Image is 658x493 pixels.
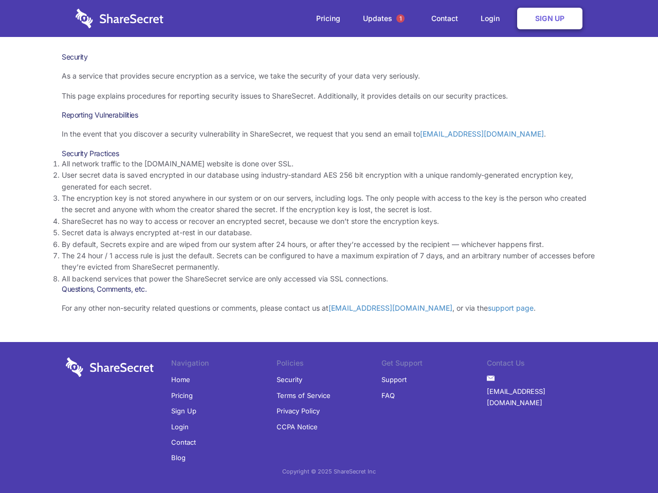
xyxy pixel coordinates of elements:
[171,419,189,434] a: Login
[171,372,190,387] a: Home
[171,357,277,372] li: Navigation
[62,250,596,273] li: The 24 hour / 1 access rule is just the default. Secrets can be configured to have a maximum expi...
[381,372,407,387] a: Support
[62,169,596,193] li: User secret data is saved encrypted in our database using industry-standard AES 256 bit encryptio...
[381,388,395,403] a: FAQ
[487,384,592,411] a: [EMAIL_ADDRESS][DOMAIN_NAME]
[171,403,196,419] a: Sign Up
[62,110,596,120] h3: Reporting Vulnerabilities
[171,450,186,465] a: Blog
[470,3,515,34] a: Login
[62,273,596,285] li: All backend services that power the ShareSecret service are only accessed via SSL connections.
[420,129,544,138] a: [EMAIL_ADDRESS][DOMAIN_NAME]
[328,304,452,312] a: [EMAIL_ADDRESS][DOMAIN_NAME]
[381,357,487,372] li: Get Support
[66,357,154,377] img: logo-wordmark-white-trans-d4663122ce5f474addd5e946df7df03e33cb6a1c49d2221995e7729f52c070b2.svg
[62,216,596,227] li: ShareSecret has no way to access or recover an encrypted secret, because we don’t store the encry...
[306,3,351,34] a: Pricing
[62,158,596,169] li: All network traffic to the [DOMAIN_NAME] website is done over SSL.
[277,357,382,372] li: Policies
[487,357,592,372] li: Contact Us
[76,9,163,28] img: logo-wordmark-white-trans-d4663122ce5f474addd5e946df7df03e33cb6a1c49d2221995e7729f52c070b2.svg
[277,372,302,387] a: Security
[62,52,596,62] h1: Security
[62,128,596,140] p: In the event that you discover a security vulnerability in ShareSecret, we request that you send ...
[421,3,468,34] a: Contact
[62,302,596,314] p: For any other non-security related questions or comments, please contact us at , or via the .
[396,14,405,23] span: 1
[62,70,596,82] p: As a service that provides secure encryption as a service, we take the security of your data very...
[488,304,534,312] a: support page
[517,8,582,29] a: Sign Up
[62,285,596,294] h3: Questions, Comments, etc.
[62,193,596,216] li: The encryption key is not stored anywhere in our system or on our servers, including logs. The on...
[62,90,596,102] p: This page explains procedures for reporting security issues to ShareSecret. Additionally, it prov...
[277,388,331,403] a: Terms of Service
[171,434,196,450] a: Contact
[171,388,193,403] a: Pricing
[277,403,320,419] a: Privacy Policy
[62,239,596,250] li: By default, Secrets expire and are wiped from our system after 24 hours, or after they’re accesse...
[277,419,318,434] a: CCPA Notice
[62,227,596,238] li: Secret data is always encrypted at-rest in our database.
[62,149,596,158] h3: Security Practices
